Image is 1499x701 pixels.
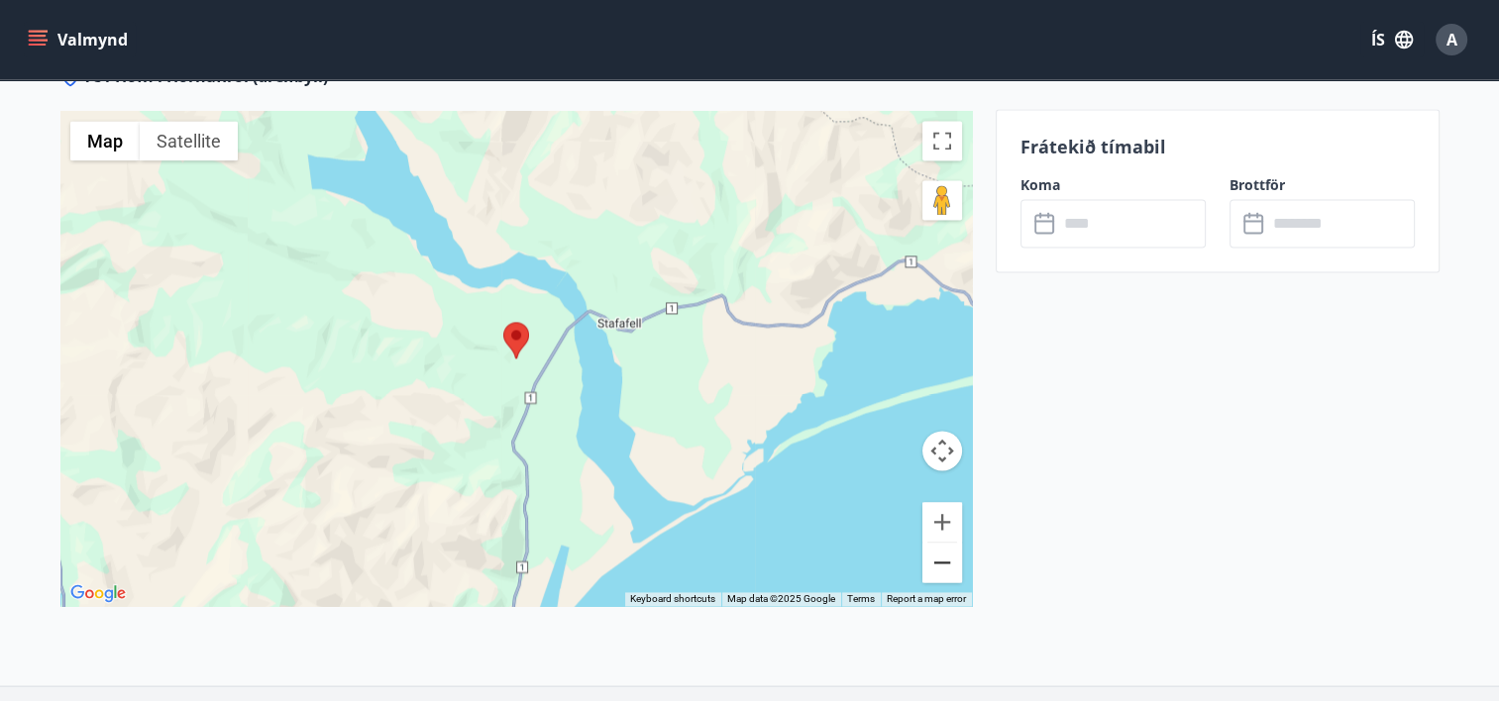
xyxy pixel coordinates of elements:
[1428,16,1475,63] button: A
[1230,175,1415,195] label: Brottför
[887,593,966,604] a: Report a map error
[847,593,875,604] a: Terms (opens in new tab)
[922,180,962,220] button: Drag Pegman onto the map to open Street View
[1020,175,1206,195] label: Koma
[1020,134,1415,159] p: Frátekið tímabil
[922,431,962,470] button: Map camera controls
[630,592,715,606] button: Keyboard shortcuts
[140,121,238,160] button: Show satellite imagery
[727,593,835,604] span: Map data ©2025 Google
[922,543,962,582] button: Zoom out
[65,580,131,606] img: Google
[65,580,131,606] a: Open this area in Google Maps (opens a new window)
[24,22,136,57] button: menu
[70,121,140,160] button: Show street map
[922,502,962,542] button: Zoom in
[1446,29,1457,50] span: A
[1360,22,1424,57] button: ÍS
[922,121,962,160] button: Toggle fullscreen view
